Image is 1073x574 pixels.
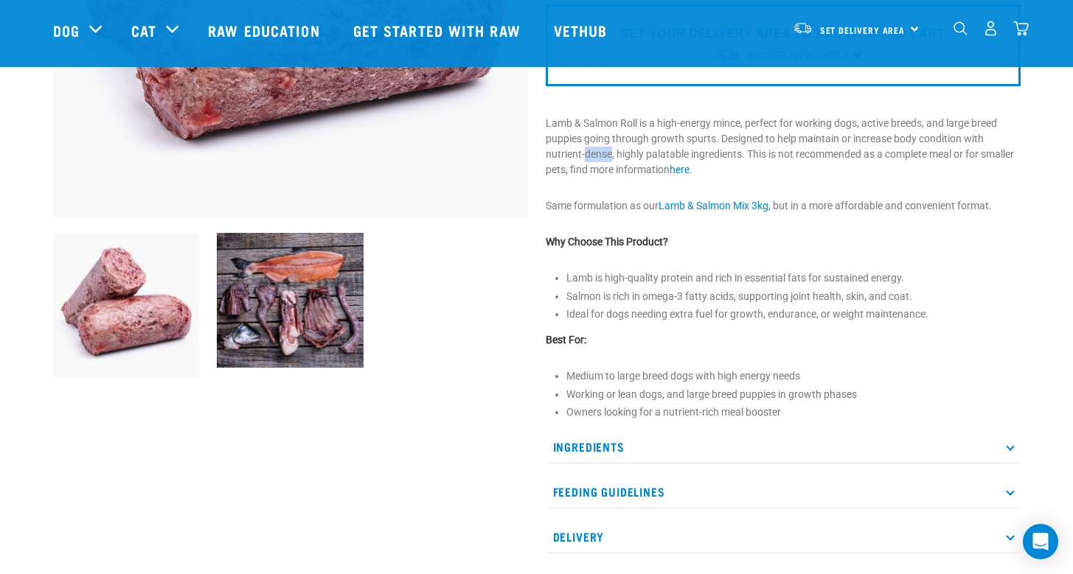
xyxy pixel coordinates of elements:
a: here [670,164,690,175]
li: Ideal for dogs needing extra fuel for growth, endurance, or weight maintenance. [566,307,1021,322]
strong: Best For: [546,334,586,346]
img: user.png [983,21,999,36]
img: home-icon-1@2x.png [954,21,968,35]
li: Owners looking for a nutrient-rich meal booster [566,405,1021,420]
a: Vethub [539,1,626,60]
a: Lamb & Salmon Mix 3kg [659,200,768,211]
li: Medium to large breed dogs with high energy needs [566,368,1021,384]
li: Lamb is high-quality protein and rich in essential fats for sustained energy. [566,270,1021,286]
img: 1261 Lamb Salmon Roll 01 [53,233,200,379]
strong: Why Choose This Product? [546,236,668,248]
a: Get started with Raw [338,1,539,60]
img: home-icon@2x.png [1013,21,1029,36]
a: Raw Education [193,1,338,60]
p: Delivery [546,520,1021,553]
p: Same formulation as our , but in a more affordable and convenient format. [546,198,1021,214]
a: Dog [53,19,80,41]
p: Feeding Guidelines [546,475,1021,508]
p: Lamb & Salmon Roll is a high-energy mince, perfect for working dogs, active breeds, and large bre... [546,116,1021,178]
li: Working or lean dogs, and large breed puppies in growth phases [566,387,1021,402]
img: BONES Possum Wallaby Duck Goat Turkey Salmon [217,233,364,368]
span: Set Delivery Area [820,27,906,32]
img: van-moving.png [793,21,813,35]
div: Open Intercom Messenger [1023,524,1058,559]
a: Cat [131,19,156,41]
li: Salmon is rich in omega-3 fatty acids, supporting joint health, skin, and coat. [566,289,1021,304]
p: Ingredients [546,430,1021,463]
